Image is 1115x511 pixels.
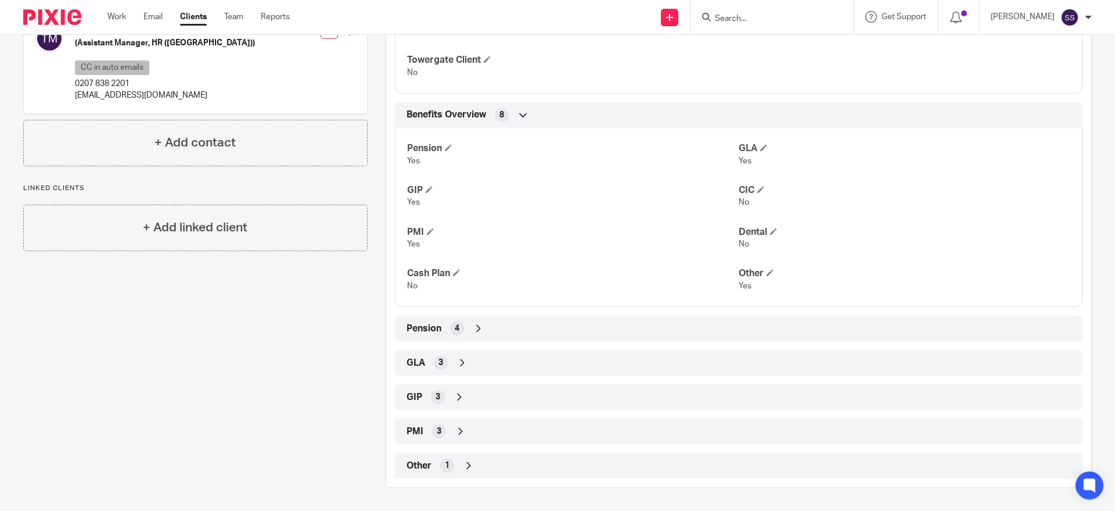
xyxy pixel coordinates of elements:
p: 0207 838 2201 [75,78,255,90]
span: 3 [438,357,443,369]
p: [EMAIL_ADDRESS][DOMAIN_NAME] [75,90,255,101]
span: GLA [407,357,425,369]
span: No [739,198,749,206]
h4: GLA [739,142,1070,155]
img: svg%3E [35,24,63,52]
a: Work [107,11,126,23]
span: No [407,69,418,77]
p: [PERSON_NAME] [991,11,1055,23]
h4: Cash Plan [407,267,739,280]
a: Team [224,11,243,23]
img: Pixie [23,9,81,25]
p: CC in auto emails [75,60,149,75]
h4: Dental [739,226,1070,238]
h4: + Add linked client [143,219,247,237]
span: 3 [437,426,441,437]
h5: (Assistant Manager, HR ([GEOGRAPHIC_DATA])) [75,37,255,49]
a: Clients [180,11,207,23]
span: Yes [739,157,751,165]
span: Yes [407,198,420,206]
span: Yes [739,282,751,290]
h4: Pension [407,142,739,155]
span: Get Support [882,13,926,21]
h4: GIP [407,184,739,196]
h4: PMI [407,226,739,238]
span: Other [407,460,431,472]
span: Pension [407,323,441,335]
input: Search [714,14,818,24]
span: 1 [445,460,449,471]
h4: Other [739,267,1070,280]
h4: Towergate Client [407,54,739,66]
span: Yes [407,240,420,248]
span: No [407,282,418,290]
span: No [739,240,749,248]
span: GIP [407,391,422,403]
span: Yes [407,157,420,165]
h4: CIC [739,184,1070,196]
span: 8 [499,109,504,121]
a: Reports [261,11,290,23]
span: 4 [455,323,459,334]
img: svg%3E [1060,8,1079,27]
p: Linked clients [23,184,368,193]
a: Email [143,11,163,23]
span: 3 [436,391,440,403]
h4: + Add contact [154,134,236,152]
span: PMI [407,426,423,438]
span: Benefits Overview [407,109,486,121]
